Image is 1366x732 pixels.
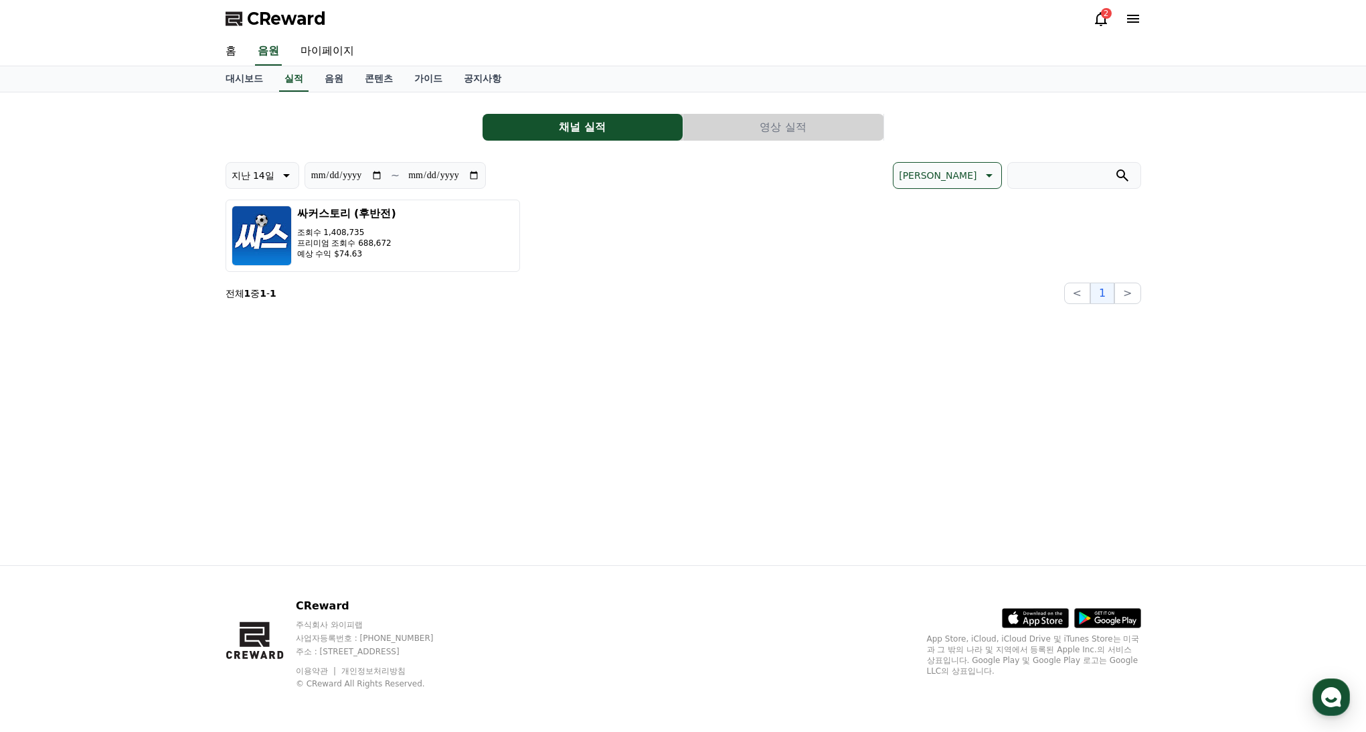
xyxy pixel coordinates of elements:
button: [PERSON_NAME] [893,162,1001,189]
a: CReward [226,8,326,29]
a: 콘텐츠 [354,66,404,92]
p: 조회수 1,408,735 [297,227,396,238]
strong: 1 [244,288,251,299]
p: 주식회사 와이피랩 [296,619,459,630]
a: 가이드 [404,66,453,92]
p: [PERSON_NAME] [899,166,976,185]
div: 2 [1101,8,1112,19]
div: 추가로, 사용하시는 콘텐츠가 저작권이 강한 스포츠 영상이다 보니 유튜브에서 예민하게 보는 콘텐츠 중 하나입니다. [39,179,226,220]
button: 지난 14일 [226,162,299,189]
p: App Store, iCloud, iCloud Drive 및 iTunes Store는 미국과 그 밖의 나라 및 지역에서 등록된 Apple Inc.의 서비스 상표입니다. Goo... [927,634,1141,676]
button: 1 [1090,283,1114,304]
p: ~ [391,167,400,184]
a: 홈 [215,38,247,66]
img: 싸커스토리 (후반전) [232,206,292,266]
button: 채널 실적 [483,114,683,141]
span: CReward [247,8,326,29]
a: 2 [1093,11,1109,27]
a: 음원 [314,66,354,92]
a: 음원 [255,38,282,66]
a: 채널 실적 [483,114,683,141]
button: > [1114,283,1140,304]
a: 개인정보처리방침 [341,666,406,676]
strong: 1 [270,288,276,299]
div: Will respond in minutes [73,22,167,33]
div: 네, 감사합니다. [39,166,226,179]
button: 싸커스토리 (후반전) 조회수 1,408,735 프리미엄 조회수 688,672 예상 수익 $74.63 [226,200,520,272]
a: 이용약관 [296,666,338,676]
p: 프리미엄 조회수 688,672 [297,238,396,248]
div: Creward [73,7,123,22]
a: 마이페이지 [290,38,365,66]
a: 대시보드 [215,66,274,92]
div: 감사합니다. [39,253,226,267]
div: 아, 그러네요. [86,72,245,86]
a: 실적 [279,66,309,92]
button: 영상 실적 [683,114,883,141]
p: 사업자등록번호 : [PHONE_NUMBER] [296,633,459,644]
p: 전체 중 - [226,287,276,300]
div: 감사합니다. [86,99,245,113]
h3: 싸커스토리 (후반전) [297,206,396,222]
div: 안녕하세요. 제가 최근 10월11일자 실적을 봤는데, 조회수 113,570회를 기록했는데 수익은 0이 나오는데, [PERSON_NAME] 일일까요? [68,320,245,374]
div: 영상 활용과 각색에 각별히 주의해 주시기 바랍니다. [39,226,226,253]
p: 주소 : [STREET_ADDRESS] [296,646,459,657]
button: < [1064,283,1090,304]
p: CReward [296,598,459,614]
strong: 1 [260,288,266,299]
p: 예상 수익 $74.63 [297,248,396,259]
p: 지난 14일 [232,166,274,185]
p: © CReward All Rights Reserved. [296,678,459,689]
div: 다음부터는 주의하도록 하겠습니다. [86,86,245,99]
a: 공지사항 [453,66,512,92]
